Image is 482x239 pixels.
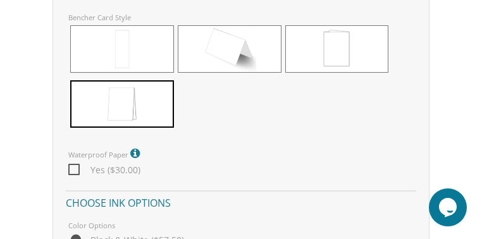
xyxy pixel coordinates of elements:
[68,162,140,178] span: Yes ($30.00)
[429,188,469,226] iframe: chat widget
[68,13,131,23] label: Bencher Card Style
[66,190,417,212] h4: Choose ink options
[68,221,115,231] label: Color Options
[68,145,143,162] label: Waterproof Paper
